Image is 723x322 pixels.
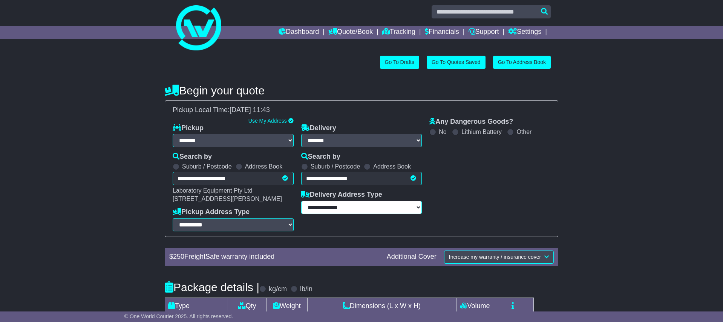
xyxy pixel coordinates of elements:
[301,124,336,132] label: Delivery
[245,163,283,170] label: Address Book
[165,253,383,261] div: $ FreightSafe warranty included
[439,128,446,135] label: No
[508,26,541,39] a: Settings
[173,253,184,260] span: 250
[165,298,228,314] td: Type
[444,251,554,264] button: Increase my warranty / insurance cover
[300,285,312,293] label: lb/in
[165,281,259,293] h4: Package details |
[301,153,340,161] label: Search by
[456,298,494,314] td: Volume
[173,124,204,132] label: Pickup
[269,285,287,293] label: kg/cm
[311,163,360,170] label: Suburb / Postcode
[493,56,551,69] a: Go To Address Book
[266,298,307,314] td: Weight
[165,84,558,97] h4: Begin your quote
[328,26,373,39] a: Quote/Book
[516,128,532,135] label: Other
[182,163,232,170] label: Suburb / Postcode
[461,128,502,135] label: Lithium Battery
[248,118,287,124] a: Use My Address
[427,56,486,69] a: Go To Quotes Saved
[173,208,250,216] label: Pickup Address Type
[301,191,382,199] label: Delivery Address Type
[425,26,459,39] a: Financials
[383,253,440,261] div: Additional Cover
[449,254,541,260] span: Increase my warranty / insurance cover
[228,298,267,314] td: Qty
[380,56,419,69] a: Go To Drafts
[230,106,270,114] span: [DATE] 11:43
[382,26,415,39] a: Tracking
[307,298,456,314] td: Dimensions (L x W x H)
[173,153,212,161] label: Search by
[279,26,319,39] a: Dashboard
[469,26,499,39] a: Support
[124,313,233,319] span: © One World Courier 2025. All rights reserved.
[173,187,253,194] span: Laboratory Equipment Pty Ltd
[373,163,411,170] label: Address Book
[169,106,554,114] div: Pickup Local Time:
[173,196,282,202] span: [STREET_ADDRESS][PERSON_NAME]
[429,118,513,126] label: Any Dangerous Goods?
